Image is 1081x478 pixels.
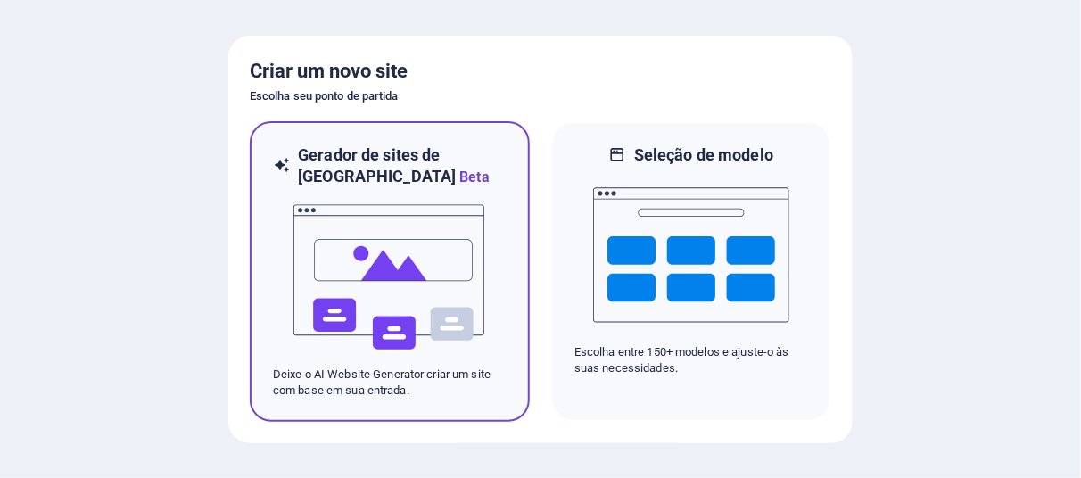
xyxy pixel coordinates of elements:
div: Seleção de modeloEscolha entre 150+ modelos e ajuste-o às suas necessidades. [551,121,831,422]
h6: Escolha seu ponto de partida [250,86,831,107]
img: IA [292,188,488,367]
span: Beta [456,169,490,185]
p: Deixe o AI Website Generator criar um site com base em sua entrada. [273,367,507,399]
h6: Seleção de modelo [634,144,773,166]
h6: Gerador de sites de [GEOGRAPHIC_DATA] [298,144,507,188]
div: Gerador de sites de [GEOGRAPHIC_DATA]BetaIADeixe o AI Website Generator criar um site com base em... [250,121,530,422]
h5: Criar um novo site [250,57,831,86]
p: Escolha entre 150+ modelos e ajuste-o às suas necessidades. [574,344,808,376]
